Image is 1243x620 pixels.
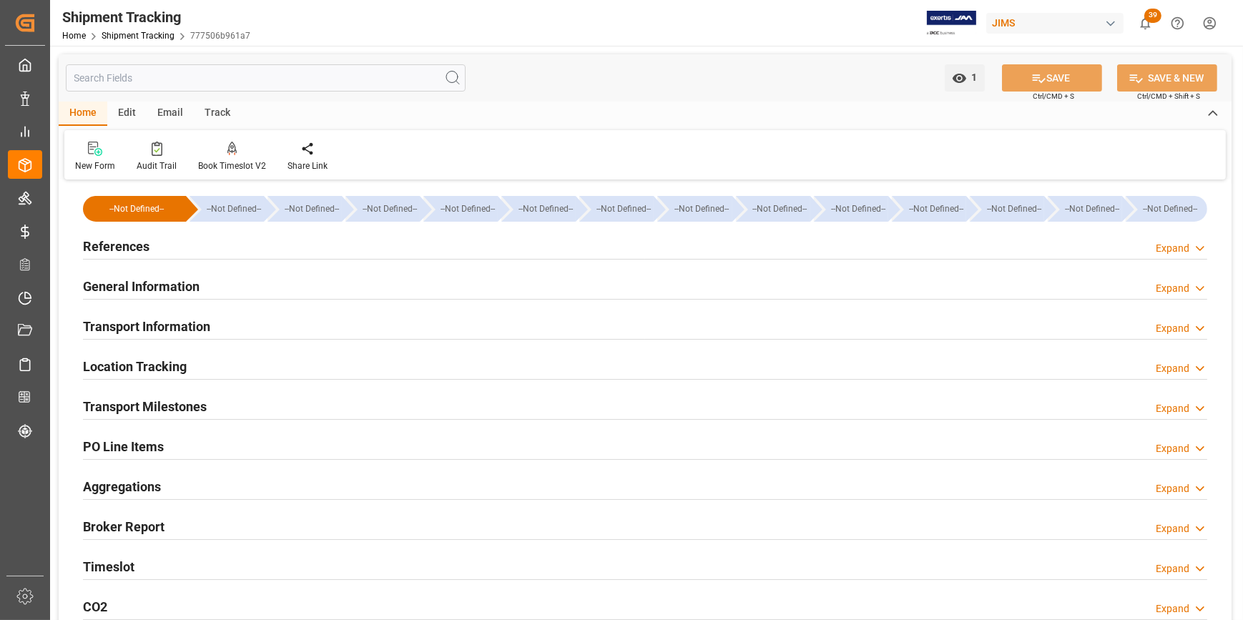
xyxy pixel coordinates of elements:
[927,11,976,36] img: Exertis%20JAM%20-%20Email%20Logo.jpg_1722504956.jpg
[579,196,654,222] div: --Not Defined--
[137,159,177,172] div: Audit Trail
[83,317,210,336] h2: Transport Information
[97,196,176,222] div: --Not Defined--
[736,196,810,222] div: --Not Defined--
[1144,9,1161,23] span: 39
[1156,601,1189,616] div: Expand
[102,31,175,41] a: Shipment Tracking
[1156,441,1189,456] div: Expand
[1156,361,1189,376] div: Expand
[672,196,732,222] div: --Not Defined--
[1156,321,1189,336] div: Expand
[1156,281,1189,296] div: Expand
[75,159,115,172] div: New Form
[83,437,164,456] h2: PO Line Items
[423,196,498,222] div: --Not Defined--
[107,102,147,126] div: Edit
[62,6,250,28] div: Shipment Tracking
[1002,64,1102,92] button: SAVE
[1129,7,1161,39] button: show 39 new notifications
[945,64,985,92] button: open menu
[360,196,420,222] div: --Not Defined--
[892,196,966,222] div: --Not Defined--
[288,159,328,172] div: Share Link
[282,196,342,222] div: --Not Defined--
[750,196,810,222] div: --Not Defined--
[1033,91,1074,102] span: Ctrl/CMD + S
[1156,481,1189,496] div: Expand
[1140,196,1200,222] div: --Not Defined--
[83,517,164,536] h2: Broker Report
[83,237,149,256] h2: References
[970,196,1044,222] div: --Not Defined--
[814,196,888,222] div: --Not Defined--
[1156,401,1189,416] div: Expand
[345,196,420,222] div: --Not Defined--
[59,102,107,126] div: Home
[1156,521,1189,536] div: Expand
[267,196,342,222] div: --Not Defined--
[83,357,187,376] h2: Location Tracking
[147,102,194,126] div: Email
[66,64,466,92] input: Search Fields
[83,397,207,416] h2: Transport Milestones
[1117,64,1217,92] button: SAVE & NEW
[1161,7,1194,39] button: Help Center
[83,557,134,576] h2: Timeslot
[204,196,264,222] div: --Not Defined--
[967,72,978,83] span: 1
[1062,196,1122,222] div: --Not Defined--
[1137,91,1200,102] span: Ctrl/CMD + Shift + S
[984,196,1044,222] div: --Not Defined--
[62,31,86,41] a: Home
[657,196,732,222] div: --Not Defined--
[1126,196,1207,222] div: --Not Defined--
[83,477,161,496] h2: Aggregations
[986,13,1124,34] div: JIMS
[828,196,888,222] div: --Not Defined--
[438,196,498,222] div: --Not Defined--
[190,196,264,222] div: --Not Defined--
[1048,196,1122,222] div: --Not Defined--
[1156,241,1189,256] div: Expand
[83,196,186,222] div: --Not Defined--
[986,9,1129,36] button: JIMS
[594,196,654,222] div: --Not Defined--
[906,196,966,222] div: --Not Defined--
[194,102,241,126] div: Track
[516,196,576,222] div: --Not Defined--
[501,196,576,222] div: --Not Defined--
[83,597,107,616] h2: CO2
[1156,561,1189,576] div: Expand
[198,159,266,172] div: Book Timeslot V2
[83,277,200,296] h2: General Information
